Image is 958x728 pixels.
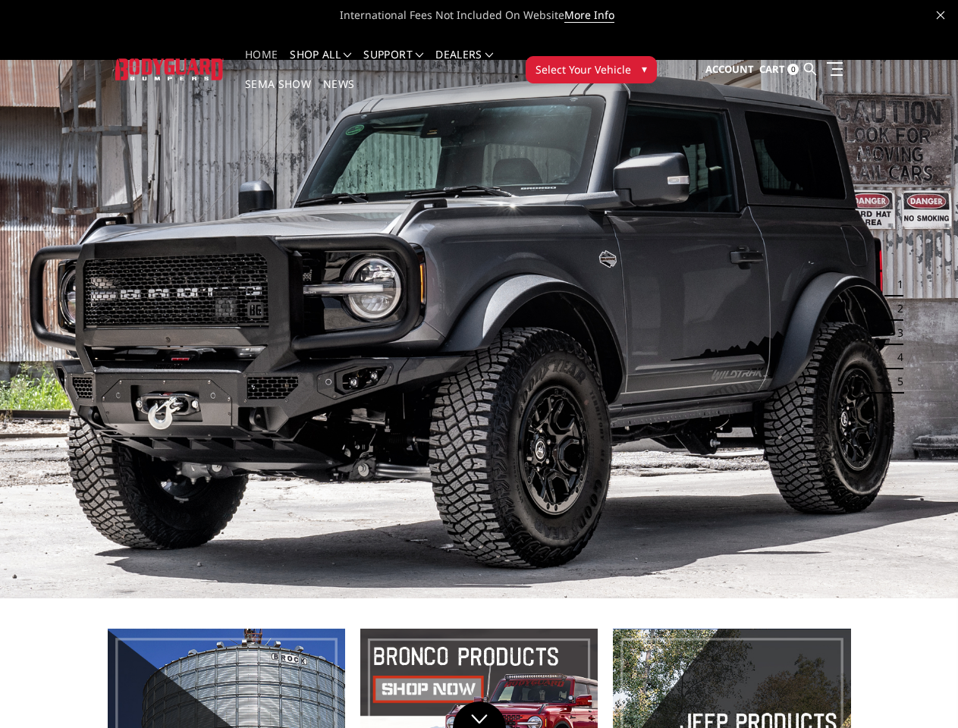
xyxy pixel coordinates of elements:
span: Select Your Vehicle [536,61,631,77]
a: Support [363,49,423,79]
button: 4 of 5 [888,345,903,369]
button: 3 of 5 [888,321,903,345]
a: Cart 0 [759,49,799,90]
a: More Info [564,8,614,23]
span: Account [705,62,754,76]
button: 2 of 5 [888,297,903,321]
a: shop all [290,49,351,79]
button: Select Your Vehicle [526,56,657,83]
a: Home [245,49,278,79]
button: 1 of 5 [888,272,903,297]
a: Dealers [435,49,493,79]
img: BODYGUARD BUMPERS [115,58,224,80]
span: ▾ [642,61,647,77]
button: 5 of 5 [888,369,903,394]
a: News [323,79,354,108]
a: SEMA Show [245,79,311,108]
a: Account [705,49,754,90]
span: Cart [759,62,785,76]
span: 0 [787,64,799,75]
